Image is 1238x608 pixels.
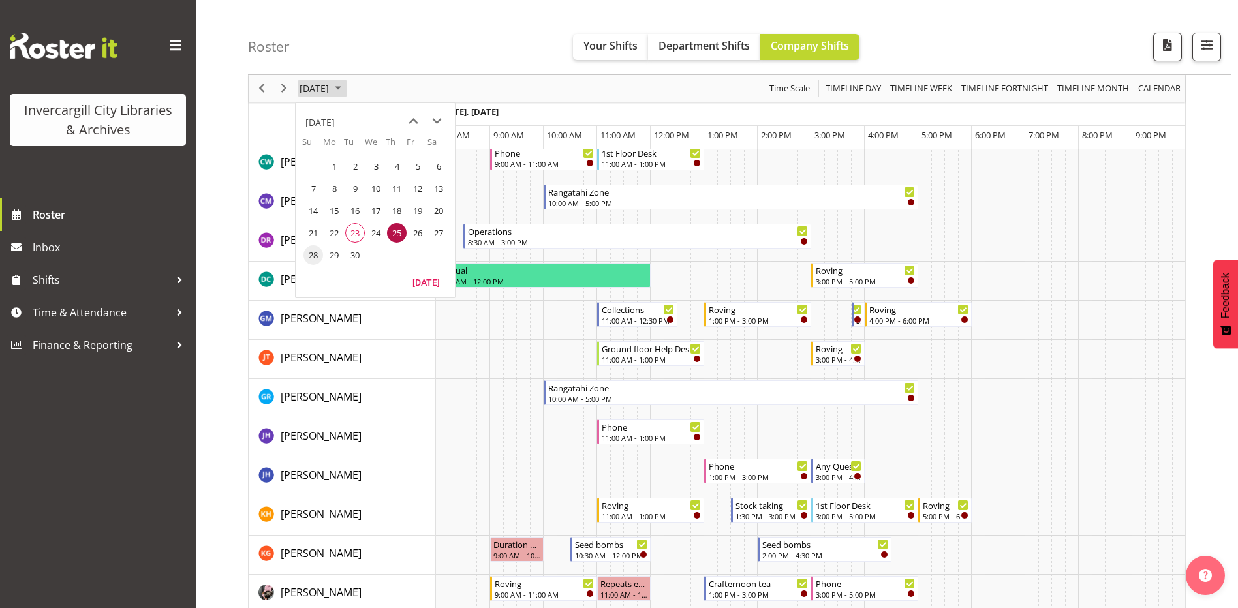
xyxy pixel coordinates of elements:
span: 7:00 PM [1029,129,1059,141]
div: Roving [869,303,968,316]
span: Inbox [33,237,189,257]
a: [PERSON_NAME] [281,585,362,600]
span: Timeline Week [889,81,953,97]
span: Shifts [33,270,170,290]
span: Roster [33,205,189,224]
span: Timeline Day [824,81,882,97]
span: [PERSON_NAME] [281,311,362,326]
div: Repeats every [DATE] - [PERSON_NAME] [600,577,647,590]
div: 11:00 AM - 12:30 PM [602,315,674,326]
span: [PERSON_NAME] [281,389,362,404]
div: Jillian Hunter"s event - Phone Begin From Thursday, September 25, 2025 at 1:00:00 PM GMT+12:00 En... [704,459,811,483]
td: Gabriel McKay Smith resource [249,301,436,340]
span: [PERSON_NAME] [281,194,362,208]
div: Phone [495,146,594,159]
div: Keyu Chen"s event - Roving Begin From Thursday, September 25, 2025 at 9:00:00 AM GMT+12:00 Ends A... [490,576,597,601]
span: Department Shifts [658,38,750,53]
span: Sunday, September 21, 2025 [303,223,323,243]
button: Timeline Month [1055,81,1132,97]
td: Grace Roscoe-Squires resource [249,379,436,418]
div: 1:30 PM - 3:00 PM [735,511,808,521]
div: 10:00 AM - 5:00 PM [548,198,915,208]
div: Glen Tomlinson"s event - Roving Begin From Thursday, September 25, 2025 at 3:00:00 PM GMT+12:00 E... [811,341,865,366]
div: 9:00 AM - 11:00 AM [495,589,594,600]
div: 8:30 AM - 3:00 PM [468,237,808,247]
span: Friday, September 5, 2025 [408,157,427,176]
div: Catherine Wilson"s event - Phone Begin From Thursday, September 25, 2025 at 9:00:00 AM GMT+12:00 ... [490,145,597,170]
span: Tuesday, September 16, 2025 [345,201,365,220]
div: Ground floor Help Desk [602,342,701,355]
a: [PERSON_NAME] [281,428,362,444]
a: [PERSON_NAME] [281,271,362,287]
div: Stock taking [735,498,808,511]
div: Kaela Harley"s event - Roving Begin From Thursday, September 25, 2025 at 5:00:00 PM GMT+12:00 End... [918,498,972,523]
td: Chamique Mamolo resource [249,183,436,222]
th: Fr [407,136,427,155]
div: Roving [602,498,701,511]
span: Saturday, September 13, 2025 [429,179,448,198]
button: September 2025 [298,81,347,97]
div: 8:00 AM - 12:00 PM [440,276,647,286]
img: help-xxl-2.png [1199,569,1212,582]
span: Thursday, September 18, 2025 [387,201,407,220]
div: Annual [440,264,647,277]
div: Roving [816,342,861,355]
img: Rosterit website logo [10,33,117,59]
span: [PERSON_NAME] [281,233,362,247]
div: 11:00 AM - 1:00 PM [602,354,701,365]
span: [PERSON_NAME] [281,155,362,169]
div: Catherine Wilson"s event - 1st Floor Desk Begin From Thursday, September 25, 2025 at 11:00:00 AM ... [597,145,704,170]
span: Wednesday, September 3, 2025 [366,157,386,176]
span: [PERSON_NAME] [281,468,362,482]
div: Jillian Hunter"s event - Any Questions Begin From Thursday, September 25, 2025 at 3:00:00 PM GMT+... [811,459,865,483]
div: Katie Greene"s event - Duration 1 hours - Katie Greene Begin From Thursday, September 25, 2025 at... [490,537,544,562]
button: Feedback - Show survey [1213,260,1238,348]
span: 9:00 PM [1136,129,1166,141]
button: previous month [401,110,425,133]
div: Rangatahi Zone [548,381,915,394]
div: Katie Greene"s event - Seed bombs Begin From Thursday, September 25, 2025 at 10:30:00 AM GMT+12:0... [570,537,651,562]
div: 1:00 PM - 3:00 PM [709,589,808,600]
th: Th [386,136,407,155]
button: Your Shifts [573,34,648,60]
div: 11:00 AM - 12:00 PM [600,589,647,600]
button: Company Shifts [760,34,859,60]
div: Seed bombs [762,538,888,551]
div: Jill Harpur"s event - Phone Begin From Thursday, September 25, 2025 at 11:00:00 AM GMT+12:00 Ends... [597,419,704,444]
div: Keyu Chen"s event - Repeats every thursday - Keyu Chen Begin From Thursday, September 25, 2025 at... [597,576,651,601]
div: Gabriel McKay Smith"s event - Roving Begin From Thursday, September 25, 2025 at 1:00:00 PM GMT+12... [704,302,811,327]
span: 12:00 PM [654,129,689,141]
span: Thursday, September 25, 2025 [387,223,407,243]
span: Company Shifts [771,38,849,53]
span: Friday, September 12, 2025 [408,179,427,198]
span: Saturday, September 6, 2025 [429,157,448,176]
span: Wednesday, September 24, 2025 [366,223,386,243]
td: Thursday, September 25, 2025 [386,222,407,244]
a: [PERSON_NAME] [281,193,362,209]
div: Gabriel McKay Smith"s event - New book tagging Begin From Thursday, September 25, 2025 at 3:45:00... [852,302,865,327]
a: [PERSON_NAME] [281,467,362,483]
div: Chamique Mamolo"s event - Rangatahi Zone Begin From Thursday, September 25, 2025 at 10:00:00 AM G... [544,185,918,209]
div: Roving [816,264,915,277]
button: Previous [253,81,271,97]
a: [PERSON_NAME] [281,506,362,522]
span: 6:00 PM [975,129,1006,141]
div: Donald Cunningham"s event - Roving Begin From Thursday, September 25, 2025 at 3:00:00 PM GMT+12:0... [811,263,918,288]
div: New book tagging [856,303,862,316]
td: Katie Greene resource [249,536,436,575]
a: [PERSON_NAME] [281,350,362,365]
div: 1st Floor Desk [816,498,915,511]
div: 1:00 PM - 3:00 PM [709,315,808,326]
span: Monday, September 8, 2025 [324,179,344,198]
div: Operations [468,224,808,237]
span: 10:00 AM [547,129,582,141]
div: Grace Roscoe-Squires"s event - Rangatahi Zone Begin From Thursday, September 25, 2025 at 10:00:00... [544,380,918,405]
span: 8:00 PM [1082,129,1113,141]
div: Donald Cunningham"s event - Annual Begin From Thursday, September 25, 2025 at 8:00:00 AM GMT+12:0... [437,263,651,288]
span: Time & Attendance [33,303,170,322]
div: Seed bombs [575,538,647,551]
button: Timeline Day [824,81,884,97]
td: Kaela Harley resource [249,496,436,536]
div: Roving [495,577,594,590]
